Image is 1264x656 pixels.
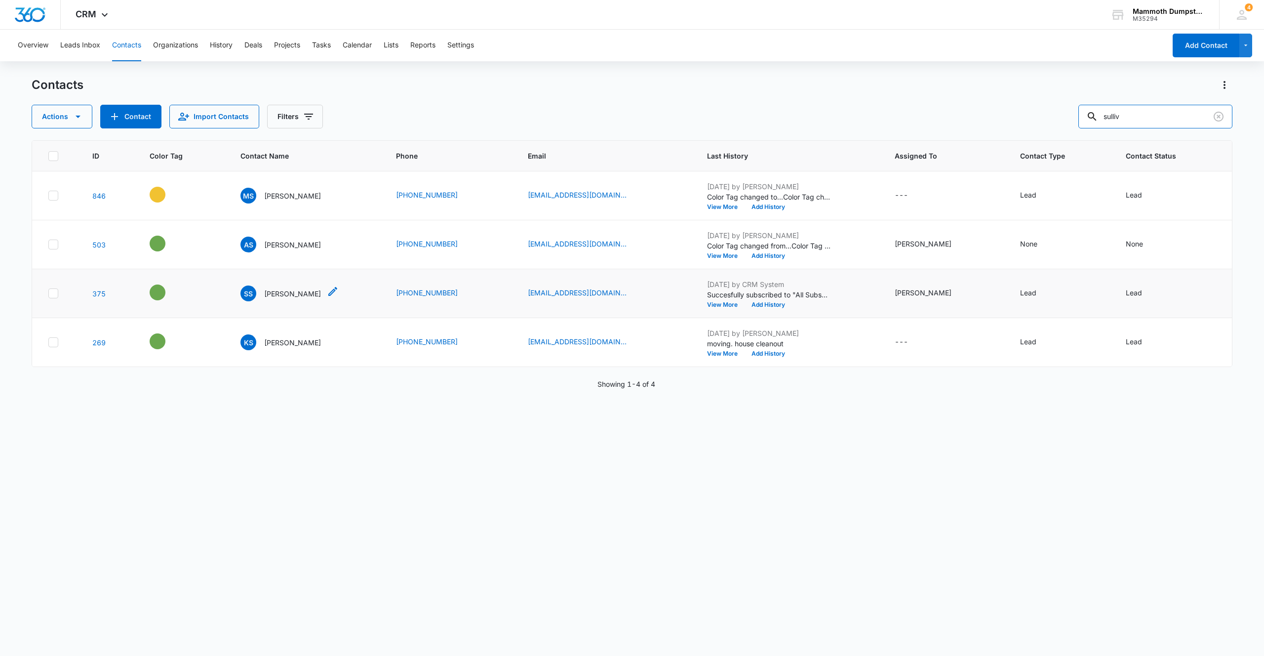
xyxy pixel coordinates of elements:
[264,240,321,250] p: [PERSON_NAME]
[1126,190,1142,200] div: Lead
[1217,77,1232,93] button: Actions
[1245,3,1253,11] span: 4
[1245,3,1253,11] div: notifications count
[1126,287,1142,298] div: Lead
[745,302,792,308] button: Add History
[384,30,398,61] button: Lists
[528,287,644,299] div: Email - redhead6271987@gmail.com - Select to Edit Field
[312,30,331,61] button: Tasks
[112,30,141,61] button: Contacts
[396,239,475,250] div: Phone - (605) 593-1077 - Select to Edit Field
[100,105,161,128] button: Add Contact
[1126,151,1202,161] span: Contact Status
[707,192,830,202] p: Color Tag changed to ... Color Tag changed to rgb(241, 194, 50).
[528,336,627,347] a: [EMAIL_ADDRESS][DOMAIN_NAME]
[92,241,106,249] a: Navigate to contact details page for Andrew Sullivan
[895,239,951,249] div: [PERSON_NAME]
[1126,336,1142,347] div: Lead
[528,336,644,348] div: Email - Klogan2342@yahoo.com - Select to Edit Field
[1126,239,1143,249] div: None
[92,151,112,161] span: ID
[528,190,644,202] div: Email - 10mike12sull@gmail.com - Select to Edit Field
[1173,34,1239,57] button: Add Contact
[707,241,830,251] p: Color Tag changed from ... Color Tag changed from rgb(204, 0, 0) to rgb(106, 168, 79).
[396,190,458,200] a: [PHONE_NUMBER]
[32,105,92,128] button: Actions
[1133,7,1205,15] div: account name
[1133,15,1205,22] div: account id
[528,287,627,298] a: [EMAIL_ADDRESS][DOMAIN_NAME]
[396,239,458,249] a: [PHONE_NUMBER]
[1126,287,1160,299] div: Contact Status - Lead - Select to Edit Field
[210,30,233,61] button: History
[895,151,982,161] span: Assigned To
[1020,336,1054,348] div: Contact Type - Lead - Select to Edit Field
[240,237,339,252] div: Contact Name - Andrew Sullivan - Select to Edit Field
[264,191,321,201] p: [PERSON_NAME]
[597,379,655,389] p: Showing 1-4 of 4
[396,336,458,347] a: [PHONE_NUMBER]
[240,286,339,301] div: Contact Name - Sarah Sullivan - Select to Edit Field
[895,190,908,202] div: ---
[274,30,300,61] button: Projects
[895,336,926,348] div: Assigned To - - Select to Edit Field
[707,230,830,241] p: [DATE] by [PERSON_NAME]
[32,78,83,92] h1: Contacts
[169,105,259,128] button: Import Contacts
[707,338,830,349] p: moving. house cleanout
[396,336,475,348] div: Phone - (605) 545-5068 - Select to Edit Field
[1020,336,1036,347] div: Lead
[1020,287,1036,298] div: Lead
[707,181,830,192] p: [DATE] by [PERSON_NAME]
[1020,190,1036,200] div: Lead
[343,30,372,61] button: Calendar
[264,337,321,348] p: [PERSON_NAME]
[1020,287,1054,299] div: Contact Type - Lead - Select to Edit Field
[745,204,792,210] button: Add History
[1211,109,1226,124] button: Clear
[707,289,830,300] p: Succesfully subscribed to "All Subscribers".
[1020,239,1055,250] div: Contact Type - None - Select to Edit Field
[528,239,644,250] div: Email - andysullivan121@gmail.com - Select to Edit Field
[396,287,475,299] div: Phone - (605) 415-5660 - Select to Edit Field
[895,336,908,348] div: ---
[528,239,627,249] a: [EMAIL_ADDRESS][DOMAIN_NAME]
[92,192,106,200] a: Navigate to contact details page for Michael Sullivan
[60,30,100,61] button: Leads Inbox
[1126,239,1161,250] div: Contact Status - None - Select to Edit Field
[150,151,202,161] span: Color Tag
[895,239,969,250] div: Assigned To - Bryan McCartney - Select to Edit Field
[707,279,830,289] p: [DATE] by CRM System
[707,328,830,338] p: [DATE] by [PERSON_NAME]
[410,30,435,61] button: Reports
[895,287,951,298] div: [PERSON_NAME]
[150,333,183,349] div: - - Select to Edit Field
[1126,190,1160,202] div: Contact Status - Lead - Select to Edit Field
[240,188,339,204] div: Contact Name - Michael Sullivan - Select to Edit Field
[1020,151,1088,161] span: Contact Type
[1126,336,1160,348] div: Contact Status - Lead - Select to Edit Field
[150,187,183,203] div: - - Select to Edit Field
[895,190,926,202] div: Assigned To - - Select to Edit Field
[150,236,183,251] div: - - Select to Edit Field
[240,286,256,301] span: SS
[92,289,106,298] a: Navigate to contact details page for Sarah Sullivan
[240,237,256,252] span: AS
[267,105,323,128] button: Filters
[264,288,321,299] p: [PERSON_NAME]
[92,338,106,347] a: Navigate to contact details page for Katherine Sullivan
[396,190,475,202] div: Phone - (605) 343-4242 - Select to Edit Field
[447,30,474,61] button: Settings
[528,151,669,161] span: Email
[707,204,745,210] button: View More
[707,351,745,357] button: View More
[707,302,745,308] button: View More
[240,334,256,350] span: KS
[895,287,969,299] div: Assigned To - Bryan McCartney - Select to Edit Field
[18,30,48,61] button: Overview
[707,151,857,161] span: Last History
[396,151,490,161] span: Phone
[396,287,458,298] a: [PHONE_NUMBER]
[1020,190,1054,202] div: Contact Type - Lead - Select to Edit Field
[745,253,792,259] button: Add History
